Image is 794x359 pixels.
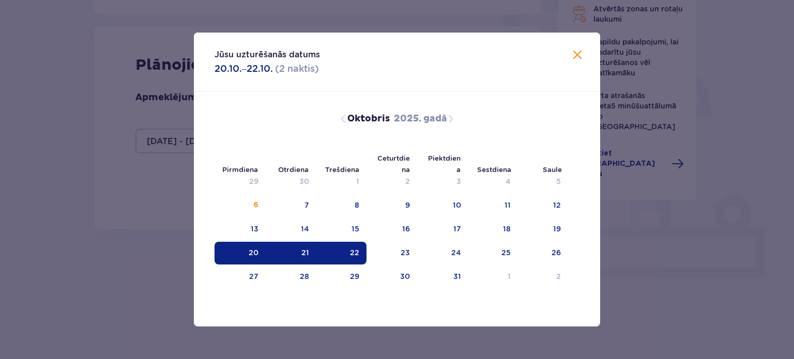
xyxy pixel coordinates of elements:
[445,113,457,125] button: Nākamajā mēnesī
[508,272,511,280] font: 1
[453,225,461,233] font: 17
[518,242,568,264] td: 26
[316,266,367,288] td: 29
[299,177,309,185] font: 30
[215,218,266,241] td: 13
[501,248,511,257] font: 25
[278,165,309,174] font: Otrdiena
[402,225,410,233] font: 16
[468,242,518,264] td: 25
[316,194,367,217] td: 8
[215,50,320,59] font: Jūsu uzturēšanās datums
[518,266,568,288] td: 2
[315,63,319,74] font: )
[301,248,309,257] font: 21
[266,218,317,241] td: 14
[222,165,258,174] font: Pirmdiena
[468,266,518,288] td: 1
[543,165,562,174] font: Saule
[451,248,461,257] font: 24
[394,113,447,124] font: 2025. gadā
[215,266,266,288] td: 27
[266,170,317,193] td: Datums nav pieejams. Otrdiena, 2025. gada 30. septembris
[417,242,468,264] td: 24
[518,170,568,193] td: Datums nav pieejams. Svētdiena, 2025. gada 5. oktobris
[417,194,468,217] td: 10
[249,177,258,185] font: 29
[505,201,511,209] font: 11
[316,242,367,264] td: Izvēlētais datums. Trešdiena, 2025. gada 22. oktobris
[506,177,511,185] font: 4
[453,272,461,280] font: 31
[249,248,258,257] font: 20
[367,266,418,288] td: 30
[215,194,266,217] td: 6
[347,113,390,124] font: Oktobris
[401,248,410,257] font: 23
[377,154,410,174] font: Ceturtdiena
[417,266,468,288] td: 31
[215,170,266,193] td: Datums nav pieejams. Pirmdiena, 2025. gada 29. septembris
[251,225,258,233] font: 13
[468,218,518,241] td: 18
[215,63,273,74] font: 20.10.–22.10.
[337,113,349,125] button: Iepriekšējais mēnesis
[266,242,317,264] td: Izvēlētais datums. Otrdiena, 2025. gada 21. oktobris
[367,242,418,264] td: 23
[279,63,315,74] font: 2 naktis
[428,154,461,174] font: Piektdiena
[304,201,309,209] font: 7
[350,272,359,280] font: 29
[400,272,410,280] font: 30
[325,165,359,174] font: Trešdiena
[266,194,317,217] td: 7
[367,170,418,193] td: Datums nav pieejams. Ceturtdiena, 2025. gada 2. oktobris
[316,218,367,241] td: 15
[249,272,258,280] font: 27
[266,266,317,288] td: 28
[553,201,561,209] font: 12
[518,194,568,217] td: 12
[300,272,309,280] font: 28
[553,225,561,233] font: 19
[417,170,468,193] td: Datums nav pieejams. Piektdiena, 2025. gada 3. oktobris
[571,49,584,62] button: Aizvērt
[477,165,511,174] font: Sestdiena
[468,170,518,193] td: Datums nav pieejams. Sestdiena, 2025. gada 4. oktobris
[417,218,468,241] td: 17
[556,177,561,185] font: 5
[556,272,561,280] font: 2
[453,201,461,209] font: 10
[301,225,309,233] font: 14
[552,248,561,257] font: 26
[355,201,359,209] font: 8
[503,225,511,233] font: 18
[253,201,258,209] font: 6
[405,177,410,185] font: 2
[275,63,279,74] font: (
[518,218,568,241] td: 19
[350,248,359,257] font: 22
[316,170,367,193] td: Datums nav pieejams. Trešdiena, 2025. gada 1. oktobris
[367,194,418,217] td: 9
[352,225,359,233] font: 15
[215,242,266,264] td: Izvēlētais datums. Pirmdiena, 2025. gada 20. oktobris
[356,177,359,185] font: 1
[405,201,410,209] font: 9
[468,194,518,217] td: 11
[456,177,461,185] font: 3
[367,218,418,241] td: 16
